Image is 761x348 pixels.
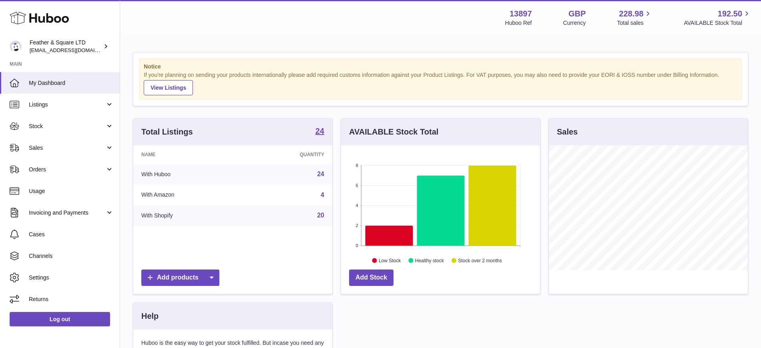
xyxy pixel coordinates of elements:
th: Name [133,145,242,164]
span: Returns [29,296,114,303]
span: Cases [29,231,114,238]
text: Low Stock [379,257,401,263]
td: With Huboo [133,164,242,185]
th: Quantity [242,145,332,164]
td: With Amazon [133,185,242,205]
div: Feather & Square LTD [30,39,102,54]
a: 228.98 Total sales [617,8,653,27]
a: Add Stock [349,270,394,286]
div: Currency [563,19,586,27]
strong: 24 [315,127,324,135]
strong: GBP [568,8,586,19]
a: Add products [141,270,219,286]
span: Listings [29,101,105,109]
text: 2 [355,223,358,228]
h3: Help [141,311,159,322]
span: Orders [29,166,105,173]
span: Usage [29,187,114,195]
strong: Notice [144,63,737,70]
span: Invoicing and Payments [29,209,105,217]
a: 24 [315,127,324,137]
h3: Total Listings [141,127,193,137]
span: Settings [29,274,114,282]
img: feathernsquare@gmail.com [10,40,22,52]
text: Healthy stock [415,257,444,263]
a: 20 [317,212,324,219]
span: Total sales [617,19,653,27]
div: If you're planning on sending your products internationally please add required customs informati... [144,71,737,95]
a: Log out [10,312,110,326]
span: 228.98 [619,8,643,19]
h3: Sales [557,127,578,137]
text: 4 [355,203,358,208]
a: View Listings [144,80,193,95]
td: With Shopify [133,205,242,226]
span: Stock [29,123,105,130]
strong: 13897 [510,8,532,19]
div: Huboo Ref [505,19,532,27]
text: 6 [355,183,358,188]
a: 24 [317,171,324,177]
span: Sales [29,144,105,152]
span: [EMAIL_ADDRESS][DOMAIN_NAME] [30,47,118,53]
text: Stock over 2 months [458,257,502,263]
h3: AVAILABLE Stock Total [349,127,438,137]
span: 192.50 [718,8,742,19]
span: Channels [29,252,114,260]
span: My Dashboard [29,79,114,87]
text: 0 [355,243,358,248]
text: 8 [355,163,358,168]
a: 4 [321,191,324,198]
a: 192.50 AVAILABLE Stock Total [684,8,751,27]
span: AVAILABLE Stock Total [684,19,751,27]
